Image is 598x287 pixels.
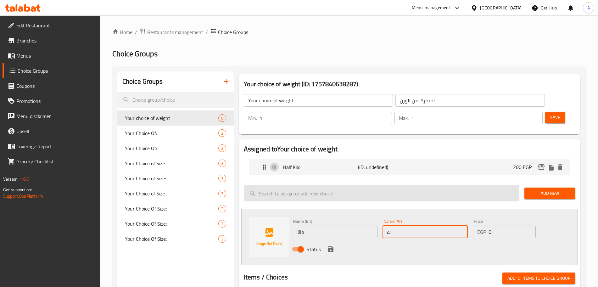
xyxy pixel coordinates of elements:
[117,141,234,156] div: Your Choice Of:2
[219,130,226,136] span: 2
[480,4,522,11] div: [GEOGRAPHIC_DATA]
[502,273,575,284] button: Add (0) items to choice group
[3,186,32,194] span: Get support on:
[125,235,218,243] span: Your Choice Of Size:
[125,220,218,228] span: Your Choice Of Size:
[545,112,565,123] button: Save
[3,18,100,33] a: Edit Restaurant
[218,28,248,36] span: Choice Groups
[219,176,226,182] span: 3
[326,245,335,254] button: save
[283,163,358,171] p: Half Kilo
[117,231,234,246] div: Your Choice Of Size:2
[550,114,560,121] span: Save
[135,28,137,36] li: /
[524,188,575,199] button: Add New
[219,191,226,197] span: 3
[244,273,288,282] h2: Items / Choices
[16,22,95,29] span: Edit Restaurant
[112,28,585,36] nav: breadcrumb
[529,189,570,197] span: Add New
[219,145,226,151] span: 2
[219,236,226,242] span: 2
[3,78,100,93] a: Coupons
[125,129,218,137] span: Your Choice Of:
[16,52,95,59] span: Menus
[3,33,100,48] a: Branches
[537,162,546,172] button: edit
[244,144,575,154] h2: Assigned to Your choice of weight
[206,28,208,36] li: /
[249,159,570,175] div: Expand
[20,175,29,183] span: 1.0.0
[147,28,203,36] span: Restaurants management
[218,144,226,152] div: Choices
[546,162,556,172] button: duplicate
[16,82,95,90] span: Coupons
[3,139,100,154] a: Coverage Report
[218,175,226,182] div: Choices
[3,124,100,139] a: Upsell
[3,63,100,78] a: Choice Groups
[244,79,575,89] h3: Your choice of weight (ID: 1757840638287)
[477,228,486,236] p: EGP
[219,160,226,166] span: 3
[122,77,163,86] h2: Choice Groups
[307,245,321,253] span: Status
[117,92,234,108] input: search
[244,156,575,178] li: Expand
[117,216,234,231] div: Your Choice Of Size:2
[218,114,226,122] div: Choices
[513,163,537,171] p: 200 EGP
[3,175,19,183] span: Version:
[218,160,226,167] div: Choices
[399,114,409,122] p: Max:
[125,190,218,197] span: Your Choice of Size
[140,28,203,36] a: Restaurants management
[16,158,95,165] span: Grocery Checklist
[117,156,234,171] div: Your Choice of Size3
[219,221,226,227] span: 2
[383,226,468,238] input: Enter name Ar
[117,171,234,186] div: Your Choice of Size:3
[125,144,218,152] span: Your Choice Of:
[218,220,226,228] div: Choices
[489,226,536,238] input: Please enter price
[507,274,570,282] span: Add (0) items to choice group
[16,97,95,105] span: Promotions
[244,185,519,201] input: search
[112,28,132,36] a: Home
[117,126,234,141] div: Your Choice Of:2
[16,112,95,120] span: Menu disclaimer
[16,127,95,135] span: Upsell
[587,4,590,11] span: A
[18,67,95,75] span: Choice Groups
[3,192,43,200] a: Support.OpsPlatform
[219,115,226,121] span: 0
[16,37,95,44] span: Branches
[218,205,226,212] div: Choices
[219,206,226,212] span: 2
[218,190,226,197] div: Choices
[3,154,100,169] a: Grocery Checklist
[125,175,218,182] span: Your Choice of Size:
[218,129,226,137] div: Choices
[125,114,218,122] span: Your choice of weight
[16,143,95,150] span: Coverage Report
[112,47,158,61] span: Choice Groups
[117,186,234,201] div: Your Choice of Size3
[117,110,234,126] div: Your choice of weight0
[218,235,226,243] div: Choices
[3,93,100,109] a: Promotions
[125,205,218,212] span: Your Choice Of Size:
[125,160,218,167] span: Your Choice of Size
[3,48,100,63] a: Menus
[248,114,257,122] p: Min:
[412,4,450,12] div: Menu-management
[3,109,100,124] a: Menu disclaimer
[292,226,377,238] input: Enter name En
[556,162,565,172] button: delete
[358,163,408,171] p: (ID: undefined)
[117,201,234,216] div: Your Choice Of Size:2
